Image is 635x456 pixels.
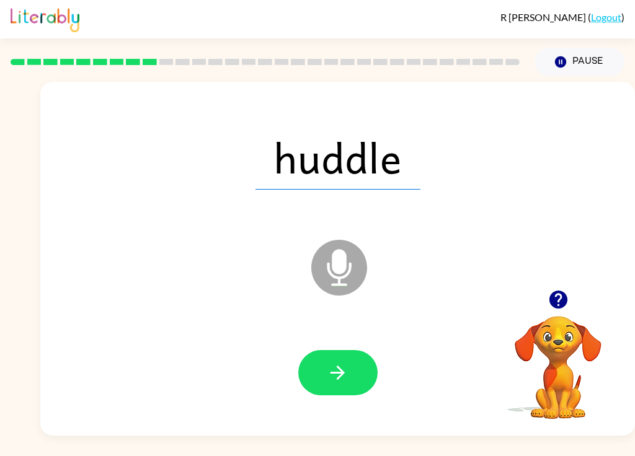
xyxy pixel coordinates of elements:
video: Your browser must support playing .mp4 files to use Literably. Please try using another browser. [496,297,620,421]
button: Pause [535,48,624,76]
div: ( ) [500,11,624,23]
span: huddle [255,125,420,190]
a: Logout [591,11,621,23]
img: Literably [11,5,79,32]
span: R [PERSON_NAME] [500,11,588,23]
